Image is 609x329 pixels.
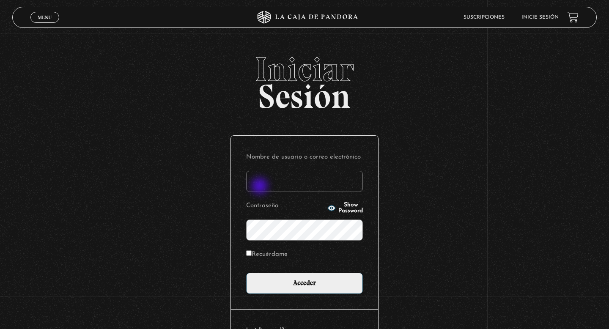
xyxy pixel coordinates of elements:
[521,15,559,20] a: Inicie sesión
[327,202,363,214] button: Show Password
[246,151,363,164] label: Nombre de usuario o correo electrónico
[246,248,288,261] label: Recuérdame
[338,202,363,214] span: Show Password
[35,22,55,27] span: Cerrar
[12,52,597,86] span: Iniciar
[246,273,363,294] input: Acceder
[464,15,505,20] a: Suscripciones
[246,200,325,213] label: Contraseña
[12,52,597,107] h2: Sesión
[567,11,579,23] a: View your shopping cart
[38,15,52,20] span: Menu
[246,250,252,256] input: Recuérdame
